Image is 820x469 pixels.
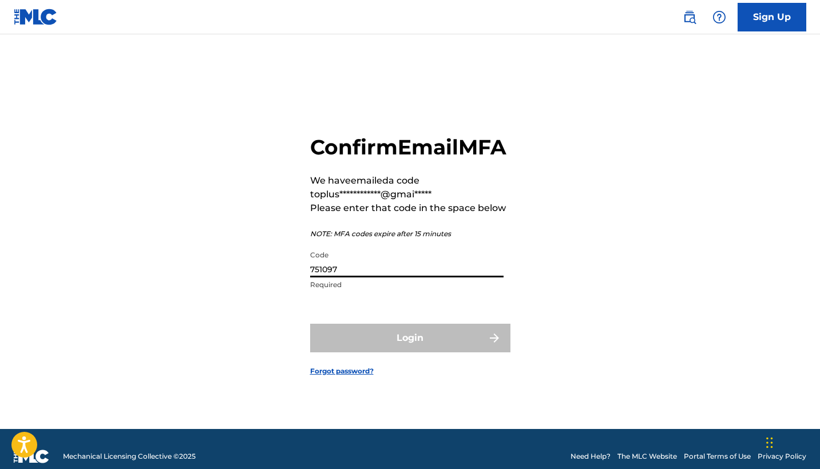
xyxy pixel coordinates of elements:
p: NOTE: MFA codes expire after 15 minutes [310,229,510,239]
a: Public Search [678,6,701,29]
iframe: Chat Widget [763,414,820,469]
img: logo [14,450,49,463]
div: Drag [766,426,773,460]
a: Forgot password? [310,366,374,376]
div: Help [708,6,731,29]
a: Privacy Policy [758,451,806,462]
a: Need Help? [571,451,611,462]
a: The MLC Website [617,451,677,462]
h2: Confirm Email MFA [310,134,510,160]
p: Required [310,280,504,290]
img: MLC Logo [14,9,58,25]
img: help [712,10,726,24]
img: search [683,10,696,24]
a: Sign Up [738,3,806,31]
a: Portal Terms of Use [684,451,751,462]
p: Please enter that code in the space below [310,201,510,215]
span: Mechanical Licensing Collective © 2025 [63,451,196,462]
